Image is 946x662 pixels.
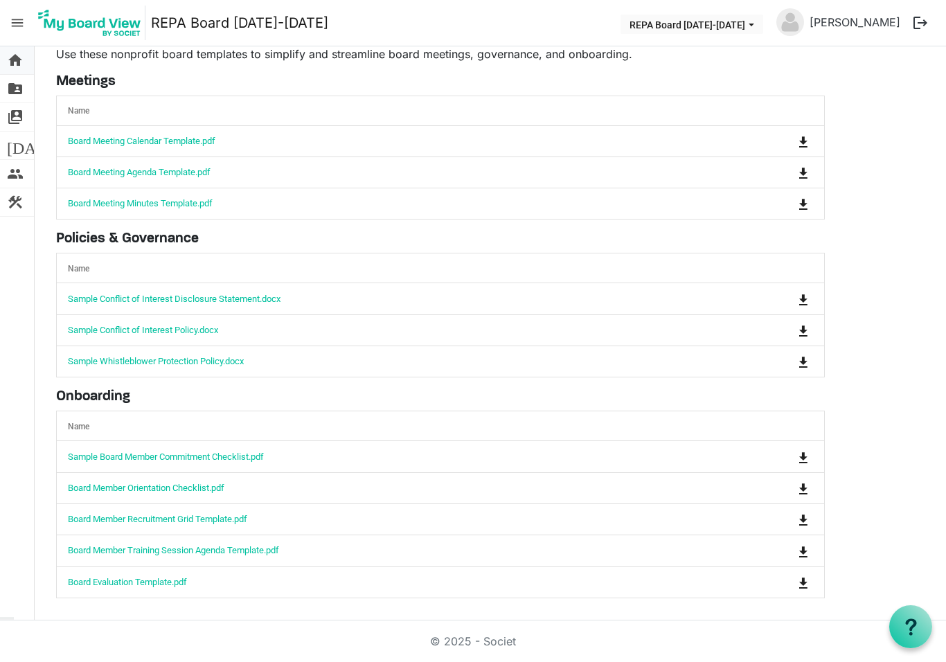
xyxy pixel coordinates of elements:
button: Download [794,321,813,340]
td: is Command column column header [738,156,824,188]
td: is Command column column header [738,188,824,219]
span: construction [7,188,24,216]
h5: Meetings [56,73,825,90]
td: Sample Conflict of Interest Policy.docx is template cell column header Name [57,314,738,346]
td: Board Member Training Session Agenda Template.pdf is template cell column header Name [57,535,738,566]
h5: Policies & Governance [56,231,825,247]
button: Download [794,478,813,498]
a: [PERSON_NAME] [804,8,906,36]
td: is Command column column header [738,126,824,156]
span: Name [68,106,89,116]
a: Board Member Orientation Checklist.pdf [68,483,224,493]
a: REPA Board [DATE]-[DATE] [151,9,328,37]
td: Board Evaluation Template.pdf is template cell column header Name [57,566,738,598]
button: Download [794,163,813,182]
span: Name [68,264,89,274]
td: Board Meeting Calendar Template.pdf is template cell column header Name [57,126,738,156]
td: Board Meeting Minutes Template.pdf is template cell column header Name [57,188,738,219]
span: home [7,46,24,74]
button: Download [794,194,813,213]
button: Download [794,573,813,592]
td: is Command column column header [738,283,824,314]
td: is Command column column header [738,472,824,503]
span: [DATE] [7,132,60,159]
button: REPA Board 2025-2026 dropdownbutton [621,15,763,34]
h5: Onboarding [56,388,825,405]
button: Download [794,132,813,151]
button: Download [794,352,813,371]
button: Download [794,447,813,466]
td: Sample Whistleblower Protection Policy.docx is template cell column header Name [57,346,738,377]
span: folder_shared [7,75,24,102]
td: is Command column column header [738,503,824,535]
p: Use these nonprofit board templates to simplify and streamline board meetings, governance, and on... [56,46,825,62]
span: Name [68,422,89,431]
td: is Command column column header [738,314,824,346]
td: Board Member Recruitment Grid Template.pdf is template cell column header Name [57,503,738,535]
a: Board Member Recruitment Grid Template.pdf [68,514,247,524]
img: My Board View Logo [34,6,145,40]
a: © 2025 - Societ [430,634,516,648]
a: Sample Conflict of Interest Policy.docx [68,325,218,335]
button: Download [794,289,813,308]
td: is Command column column header [738,441,824,472]
a: Board Meeting Agenda Template.pdf [68,167,211,177]
button: logout [906,8,935,37]
a: Board Member Training Session Agenda Template.pdf [68,545,279,555]
span: people [7,160,24,188]
td: Sample Board Member Commitment Checklist.pdf is template cell column header Name [57,441,738,472]
a: Sample Board Member Commitment Checklist.pdf [68,451,264,462]
button: Download [794,541,813,560]
a: Board Meeting Minutes Template.pdf [68,198,213,208]
td: is Command column column header [738,535,824,566]
a: Sample Conflict of Interest Disclosure Statement.docx [68,294,280,304]
td: Sample Conflict of Interest Disclosure Statement.docx is template cell column header Name [57,283,738,314]
td: Board Member Orientation Checklist.pdf is template cell column header Name [57,472,738,503]
button: Download [794,510,813,529]
img: no-profile-picture.svg [776,8,804,36]
td: Board Meeting Agenda Template.pdf is template cell column header Name [57,156,738,188]
a: My Board View Logo [34,6,151,40]
a: Board Evaluation Template.pdf [68,577,187,587]
span: menu [4,10,30,36]
a: Sample Whistleblower Protection Policy.docx [68,356,244,366]
td: is Command column column header [738,566,824,598]
td: is Command column column header [738,346,824,377]
span: switch_account [7,103,24,131]
a: Board Meeting Calendar Template.pdf [68,136,215,146]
